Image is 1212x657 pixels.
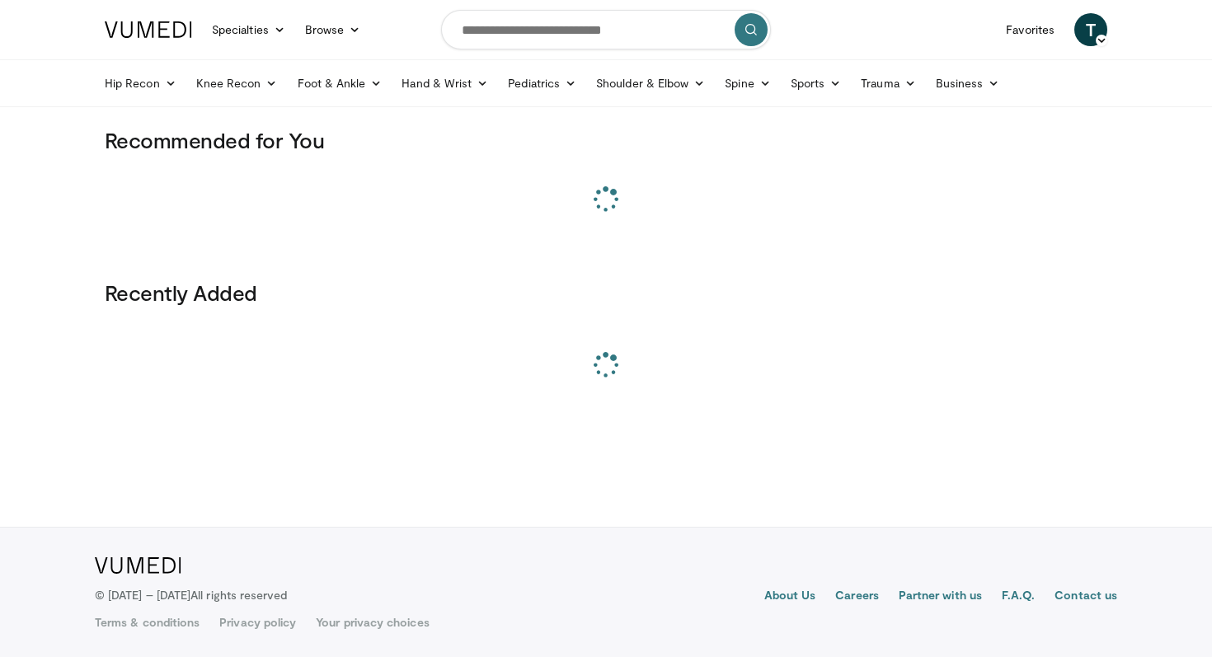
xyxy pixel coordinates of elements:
[95,67,186,100] a: Hip Recon
[1055,587,1117,607] a: Contact us
[392,67,498,100] a: Hand & Wrist
[926,67,1010,100] a: Business
[586,67,715,100] a: Shoulder & Elbow
[105,21,192,38] img: VuMedi Logo
[95,557,181,574] img: VuMedi Logo
[899,587,982,607] a: Partner with us
[288,67,392,100] a: Foot & Ankle
[295,13,371,46] a: Browse
[219,614,296,631] a: Privacy policy
[1002,587,1035,607] a: F.A.Q.
[715,67,780,100] a: Spine
[105,279,1107,306] h3: Recently Added
[1074,13,1107,46] a: T
[851,67,926,100] a: Trauma
[316,614,429,631] a: Your privacy choices
[498,67,586,100] a: Pediatrics
[441,10,771,49] input: Search topics, interventions
[996,13,1064,46] a: Favorites
[835,587,879,607] a: Careers
[105,127,1107,153] h3: Recommended for You
[764,587,816,607] a: About Us
[186,67,288,100] a: Knee Recon
[95,587,288,603] p: © [DATE] – [DATE]
[95,614,200,631] a: Terms & conditions
[190,588,287,602] span: All rights reserved
[202,13,295,46] a: Specialties
[781,67,852,100] a: Sports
